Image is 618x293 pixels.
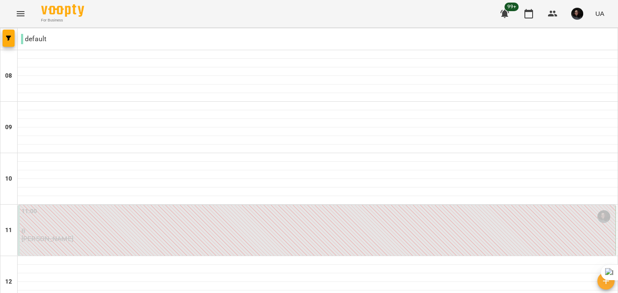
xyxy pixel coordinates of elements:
[41,4,84,17] img: Voopty Logo
[5,277,12,287] h6: 12
[571,8,583,20] img: 3b3145ad26fe4813cc7227c6ce1adc1c.jpg
[5,174,12,184] h6: 10
[21,207,37,216] label: 11:00
[10,3,31,24] button: Menu
[5,123,12,132] h6: 09
[21,227,614,235] p: 0
[597,210,610,223] img: Наталія Кобель
[595,9,604,18] span: UA
[21,235,73,242] p: [PERSON_NAME]
[21,34,46,44] p: default
[592,6,608,21] button: UA
[505,3,519,11] span: 99+
[597,272,615,290] button: Створити урок
[5,226,12,235] h6: 11
[5,71,12,81] h6: 08
[41,18,84,23] span: For Business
